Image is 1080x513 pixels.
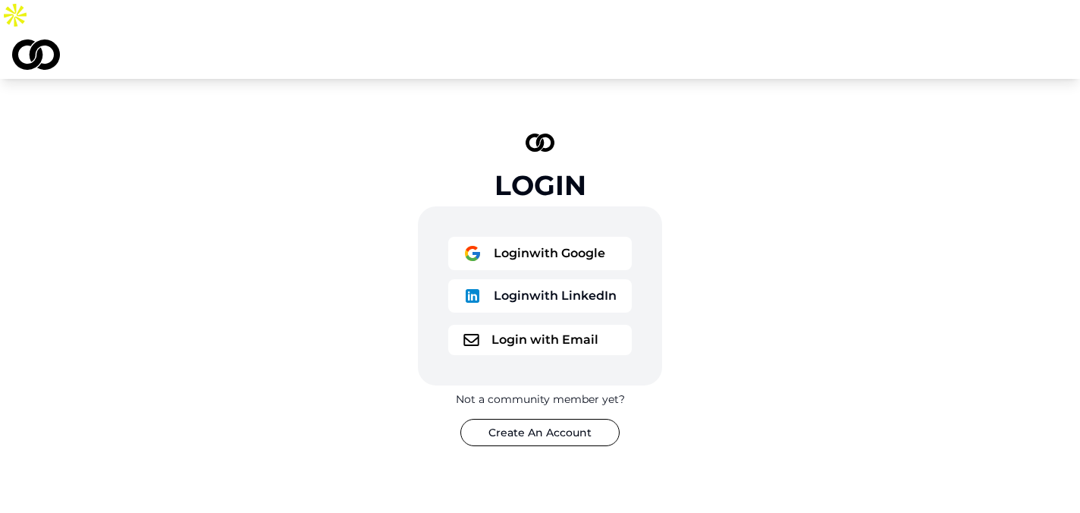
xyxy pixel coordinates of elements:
[448,325,632,355] button: logoLogin with Email
[448,237,632,270] button: logoLoginwith Google
[460,419,620,446] button: Create An Account
[463,287,482,305] img: logo
[494,170,586,200] div: Login
[12,39,60,70] img: logo
[448,279,632,313] button: logoLoginwith LinkedIn
[463,244,482,263] img: logo
[456,392,625,407] div: Not a community member yet?
[526,134,554,152] img: logo
[463,334,479,346] img: logo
